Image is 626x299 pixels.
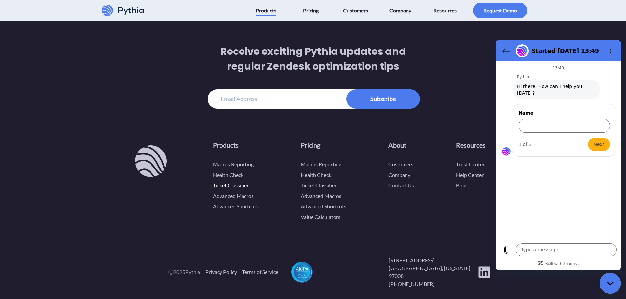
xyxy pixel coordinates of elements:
a: Advanced Macros [301,193,341,199]
a: Customers [388,161,413,167]
span: Products [256,5,276,16]
span: Resources [433,5,457,16]
span: Ⓒ 2025 Pythia [168,268,200,276]
a: Terms of Service [242,268,278,276]
a: Macros Reporting [301,161,341,167]
a: Trust Center [456,161,485,167]
a: About [388,141,406,149]
p: [STREET_ADDRESS] [389,256,478,264]
a: Advanced Macros [213,193,254,199]
iframe: Button to launch messaging window, conversation in progress [600,273,621,294]
a: Products [213,141,239,149]
a: Ticket Classifier [301,182,336,188]
span: Company [389,5,411,16]
a: Macros Reporting [213,161,254,167]
a: [PHONE_NUMBER] [389,280,478,288]
span: Pricing [303,5,319,16]
a: Privacy Policy [205,268,237,276]
a: Value Calculators [301,214,340,220]
a: Contact Us [388,182,414,188]
iframe: Messaging window [496,40,621,270]
a: Pricing [301,141,320,149]
p: [GEOGRAPHIC_DATA], [US_STATE] 97008 [389,264,478,280]
a: Help Center [456,172,484,178]
a: Advanced Shortcuts [301,203,346,209]
a: Health Check [301,172,331,178]
a: Company [388,172,410,178]
a: Blog [456,182,466,188]
a: Ticket Classifier [213,182,249,188]
span: Customers [343,5,368,16]
a: Resources [456,141,486,149]
input: Email Address [208,89,419,109]
a: Pythia is SOC 2 compliant and continuously monitors its security [291,262,313,283]
a: Health Check [213,172,243,178]
a: Pythia [135,145,165,177]
h3: Receive exciting Pythia updates and regular Zendesk optimization tips [208,44,419,89]
a: Advanced Shortcuts [213,203,259,209]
